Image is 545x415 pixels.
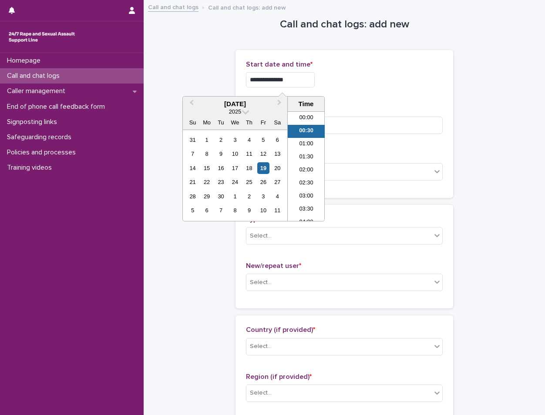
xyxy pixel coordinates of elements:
[187,134,198,146] div: Choose Sunday, August 31st, 2025
[235,18,453,31] h1: Call and chat logs: add new
[272,134,283,146] div: Choose Saturday, September 6th, 2025
[185,133,284,218] div: month 2025-09
[243,162,255,174] div: Choose Thursday, September 18th, 2025
[148,2,198,12] a: Call and chat logs
[215,117,227,128] div: Tu
[257,134,269,146] div: Choose Friday, September 5th, 2025
[288,151,325,164] li: 01:30
[250,388,272,398] div: Select...
[201,191,212,202] div: Choose Monday, September 29th, 2025
[243,191,255,202] div: Choose Thursday, October 2nd, 2025
[184,97,198,111] button: Previous Month
[229,134,241,146] div: Choose Wednesday, September 3rd, 2025
[187,162,198,174] div: Choose Sunday, September 14th, 2025
[3,57,47,65] p: Homepage
[250,278,272,287] div: Select...
[288,138,325,151] li: 01:00
[246,262,301,269] span: New/repeat user
[187,204,198,216] div: Choose Sunday, October 5th, 2025
[272,176,283,188] div: Choose Saturday, September 27th, 2025
[243,148,255,160] div: Choose Thursday, September 11th, 2025
[187,148,198,160] div: Choose Sunday, September 7th, 2025
[272,117,283,128] div: Sa
[272,191,283,202] div: Choose Saturday, October 4th, 2025
[257,191,269,202] div: Choose Friday, October 3rd, 2025
[257,176,269,188] div: Choose Friday, September 26th, 2025
[272,204,283,216] div: Choose Saturday, October 11th, 2025
[201,134,212,146] div: Choose Monday, September 1st, 2025
[288,112,325,125] li: 00:00
[229,204,241,216] div: Choose Wednesday, October 8th, 2025
[257,162,269,174] div: Choose Friday, September 19th, 2025
[272,162,283,174] div: Choose Saturday, September 20th, 2025
[183,100,287,108] div: [DATE]
[257,204,269,216] div: Choose Friday, October 10th, 2025
[290,100,322,108] div: Time
[257,117,269,128] div: Fr
[288,216,325,229] li: 04:00
[288,164,325,177] li: 02:00
[229,191,241,202] div: Choose Wednesday, October 1st, 2025
[250,342,272,351] div: Select...
[3,164,59,172] p: Training videos
[3,72,67,80] p: Call and chat logs
[215,191,227,202] div: Choose Tuesday, September 30th, 2025
[272,148,283,160] div: Choose Saturday, September 13th, 2025
[187,176,198,188] div: Choose Sunday, September 21st, 2025
[288,125,325,138] li: 00:30
[243,134,255,146] div: Choose Thursday, September 4th, 2025
[3,103,112,111] p: End of phone call feedback form
[201,176,212,188] div: Choose Monday, September 22nd, 2025
[3,148,83,157] p: Policies and processes
[201,162,212,174] div: Choose Monday, September 15th, 2025
[3,133,78,141] p: Safeguarding records
[246,373,312,380] span: Region (if provided)
[257,148,269,160] div: Choose Friday, September 12th, 2025
[229,162,241,174] div: Choose Wednesday, September 17th, 2025
[243,117,255,128] div: Th
[7,28,77,46] img: rhQMoQhaT3yELyF149Cw
[187,117,198,128] div: Su
[246,61,313,68] span: Start date and time
[229,176,241,188] div: Choose Wednesday, September 24th, 2025
[215,204,227,216] div: Choose Tuesday, October 7th, 2025
[187,191,198,202] div: Choose Sunday, September 28th, 2025
[3,118,64,126] p: Signposting links
[215,134,227,146] div: Choose Tuesday, September 2nd, 2025
[288,190,325,203] li: 03:00
[243,204,255,216] div: Choose Thursday, October 9th, 2025
[250,231,272,241] div: Select...
[3,87,72,95] p: Caller management
[273,97,287,111] button: Next Month
[229,108,241,115] span: 2025
[288,177,325,190] li: 02:30
[201,117,212,128] div: Mo
[243,176,255,188] div: Choose Thursday, September 25th, 2025
[288,203,325,216] li: 03:30
[215,162,227,174] div: Choose Tuesday, September 16th, 2025
[201,204,212,216] div: Choose Monday, October 6th, 2025
[229,117,241,128] div: We
[215,176,227,188] div: Choose Tuesday, September 23rd, 2025
[208,2,286,12] p: Call and chat logs: add new
[229,148,241,160] div: Choose Wednesday, September 10th, 2025
[246,326,315,333] span: Country (if provided)
[215,148,227,160] div: Choose Tuesday, September 9th, 2025
[201,148,212,160] div: Choose Monday, September 8th, 2025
